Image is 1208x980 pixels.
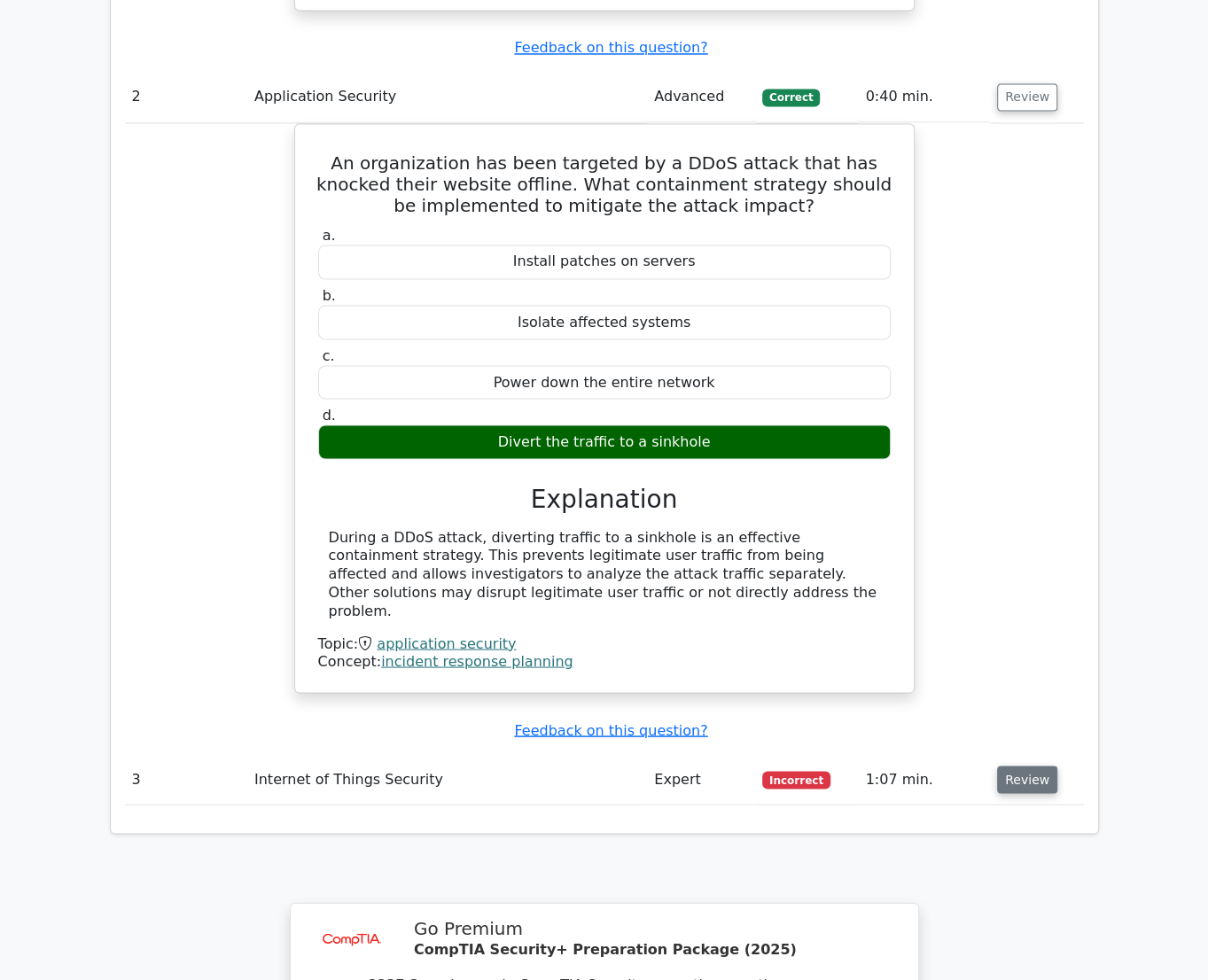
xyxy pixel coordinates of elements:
a: Feedback on this question? [514,721,707,738]
span: c. [323,346,335,363]
button: Review [997,83,1057,111]
div: Concept: [318,652,891,671]
span: a. [323,227,336,244]
div: Divert the traffic to a sinkhole [318,424,891,459]
a: Feedback on this question? [514,39,707,56]
td: Advanced [647,72,755,122]
td: 0:40 min. [858,72,990,122]
span: b. [323,286,336,303]
td: Expert [647,754,755,805]
td: Internet of Things Security [247,754,647,805]
h3: Explanation [329,484,880,514]
div: During a DDoS attack, diverting traffic to a sinkhole is an effective containment strategy. This ... [329,528,880,620]
td: 1:07 min. [858,754,990,805]
span: Incorrect [762,771,830,789]
a: incident response planning [381,652,573,669]
div: Power down the entire network [318,365,891,400]
span: Correct [762,89,820,106]
button: Review [997,766,1057,793]
span: d. [323,406,336,423]
td: 2 [125,72,247,122]
div: Topic: [318,634,891,653]
td: Application Security [247,72,647,122]
a: application security [377,634,516,651]
td: 3 [125,754,247,805]
div: Install patches on servers [318,245,891,279]
div: Isolate affected systems [318,305,891,339]
h5: An organization has been targeted by a DDoS attack that has knocked their website offline. What c... [316,152,892,216]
